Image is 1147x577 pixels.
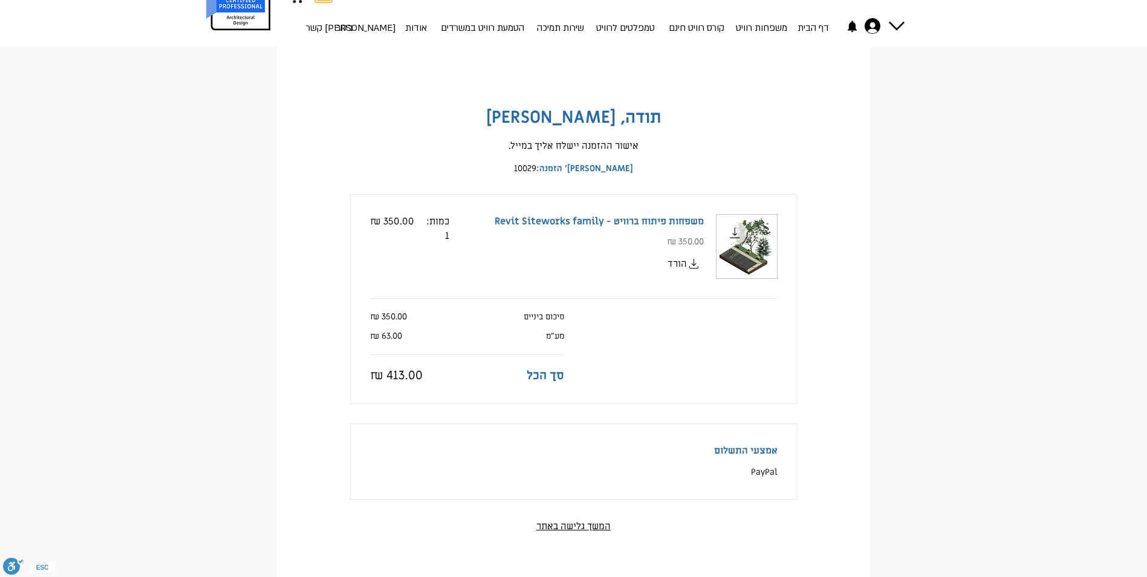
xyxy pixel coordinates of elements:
p: טמפלטים לרוויט [591,11,660,45]
a: בלוג [336,10,362,34]
p: הטמעת רוויט במשרדים [436,11,529,45]
span: אמצעי התשלום [714,444,778,457]
span: 63.00 ₪ [370,330,402,342]
p: [PERSON_NAME] קשר [301,11,400,45]
a: משפחות רוויט [733,10,796,34]
p: שירות תמיכה [532,11,589,45]
a: הטמעת רוויט במשרדים [435,10,533,34]
a: קורס רוויט חינם [663,10,733,34]
a: התראות [846,20,859,33]
span: הורד [668,256,687,271]
a: המשך גלישה באתר [536,520,611,533]
div: 350.00 ₪ [370,214,414,229]
a: [PERSON_NAME] קשר [362,10,404,34]
nav: אתר [264,10,837,34]
p: דף הבית [793,11,834,45]
p: קורס רוויט חינם [664,11,729,45]
span: סיכום ביניים [524,311,564,322]
p: בלוג [332,11,358,45]
a: דף הבית [796,10,837,34]
a: אודות [404,10,435,34]
span: 10029 [514,163,536,174]
a: שירות תמיכה [533,10,593,34]
span: אישור ההזמנה יישלח אליך במייל. [509,139,638,152]
span: PayPal [751,466,778,478]
a: טמפלטים לרוויט [593,10,663,34]
span: תודה, [PERSON_NAME] [486,106,661,129]
div: כמות: 1 [426,214,449,243]
div: משפחות פיתוח ברוויט - Revit Siteworks family [461,214,704,229]
span: מע״מ [546,330,564,342]
span: 350.00 ₪ [667,236,704,248]
span: סך הכל [527,368,564,383]
p: משפחות רוויט [731,11,792,45]
span: 350.00 ₪ [370,311,407,322]
img: משפחות פיתוח ברוויט - Revit Siteworks family [716,215,777,278]
span: 413.00 ₪ [370,368,423,383]
a: הורד [461,256,704,271]
div: החשבון של Roi Levin [860,15,892,37]
p: אודות [400,11,432,45]
span: [PERSON_NAME]' הזמנה: [536,163,633,174]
